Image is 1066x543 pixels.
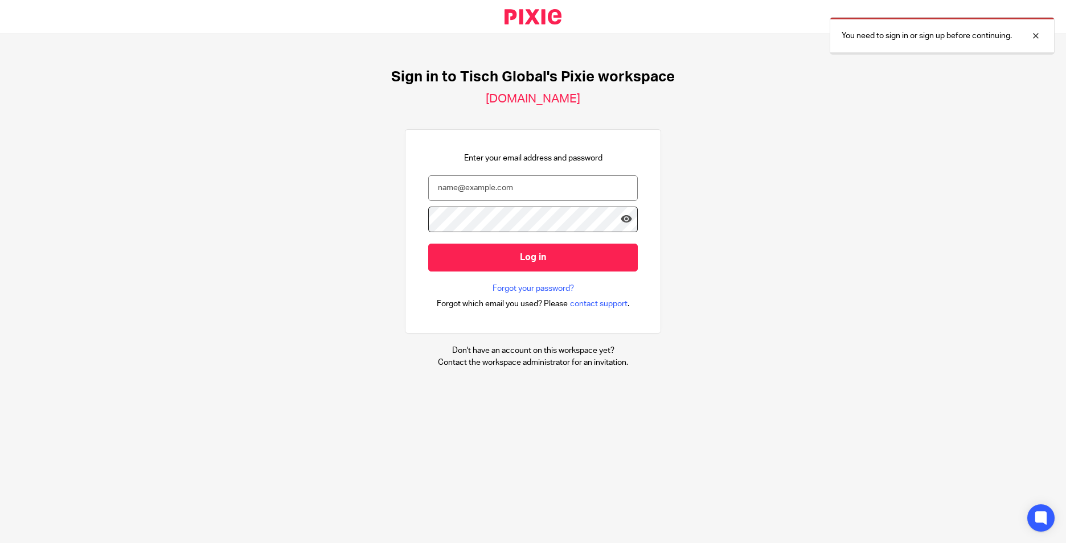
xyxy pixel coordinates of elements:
[428,244,638,271] input: Log in
[437,298,568,310] span: Forgot which email you used? Please
[438,357,628,368] p: Contact the workspace administrator for an invitation.
[486,92,580,106] h2: [DOMAIN_NAME]
[464,153,602,164] p: Enter your email address and password
[438,345,628,356] p: Don't have an account on this workspace yet?
[437,297,630,310] div: .
[570,298,628,310] span: contact support
[428,175,638,201] input: name@example.com
[842,30,1012,42] p: You need to sign in or sign up before continuing.
[391,68,675,86] h1: Sign in to Tisch Global's Pixie workspace
[493,283,574,294] a: Forgot your password?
